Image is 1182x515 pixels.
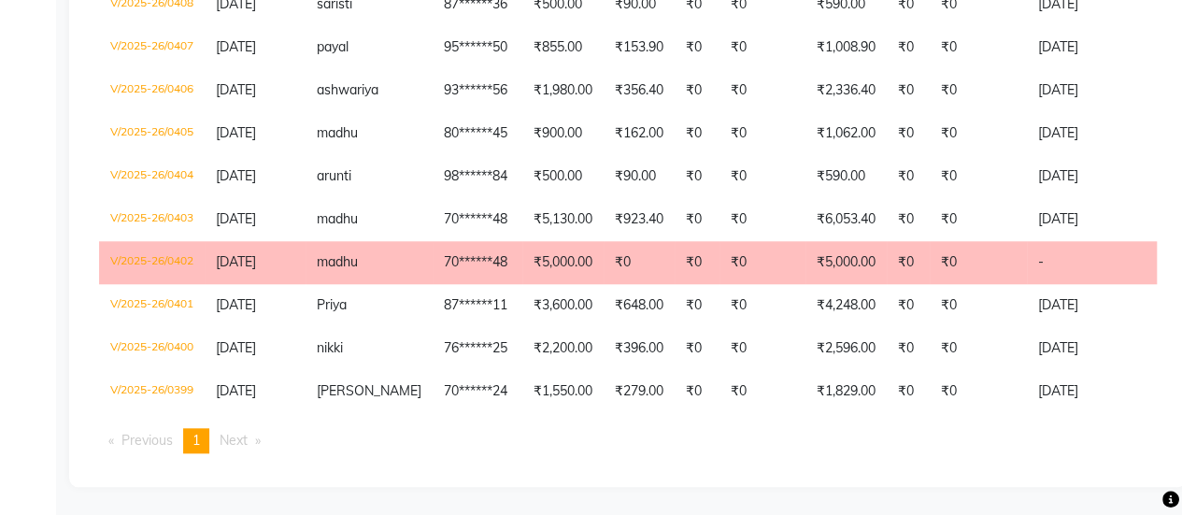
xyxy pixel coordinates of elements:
td: ₹0 [930,69,1027,112]
td: V/2025-26/0407 [99,26,205,69]
td: ₹0 [930,327,1027,370]
td: ₹648.00 [604,284,675,327]
td: V/2025-26/0400 [99,327,205,370]
td: ₹0 [719,26,805,69]
td: ₹855.00 [522,26,604,69]
td: [DATE] [1027,69,1171,112]
td: [DATE] [1027,26,1171,69]
td: ₹0 [930,155,1027,198]
span: 1 [192,432,200,449]
td: ₹1,980.00 [522,69,604,112]
td: ₹0 [887,69,930,112]
td: [DATE] [1027,284,1171,327]
span: [DATE] [216,382,256,399]
td: ₹0 [675,327,719,370]
td: ₹0 [930,284,1027,327]
span: nikki [317,339,343,356]
span: arunti [317,167,351,184]
td: ₹900.00 [522,112,604,155]
td: ₹0 [675,370,719,413]
span: [DATE] [216,124,256,141]
td: ₹5,000.00 [805,241,887,284]
td: ₹0 [887,370,930,413]
td: ₹0 [887,327,930,370]
td: ₹0 [675,284,719,327]
span: [DATE] [216,81,256,98]
td: ₹0 [675,241,719,284]
td: ₹0 [675,198,719,241]
td: ₹5,000.00 [522,241,604,284]
span: [DATE] [216,253,256,270]
td: ₹0 [719,370,805,413]
span: [DATE] [216,210,256,227]
td: ₹2,596.00 [805,327,887,370]
td: ₹0 [887,241,930,284]
td: ₹6,053.40 [805,198,887,241]
span: Previous [121,432,173,449]
td: ₹3,600.00 [522,284,604,327]
td: ₹0 [604,241,675,284]
td: V/2025-26/0405 [99,112,205,155]
td: - [1027,241,1171,284]
td: [DATE] [1027,198,1171,241]
td: ₹0 [719,69,805,112]
td: ₹2,200.00 [522,327,604,370]
td: ₹0 [675,112,719,155]
td: ₹5,130.00 [522,198,604,241]
td: ₹590.00 [805,155,887,198]
td: ₹1,550.00 [522,370,604,413]
td: ₹2,336.40 [805,69,887,112]
td: ₹1,008.90 [805,26,887,69]
td: ₹0 [930,26,1027,69]
span: Next [220,432,248,449]
td: ₹0 [719,155,805,198]
span: Priya [317,296,347,313]
td: ₹500.00 [522,155,604,198]
td: ₹4,248.00 [805,284,887,327]
td: ₹0 [887,112,930,155]
td: ₹0 [930,112,1027,155]
td: ₹0 [719,284,805,327]
td: V/2025-26/0403 [99,198,205,241]
td: V/2025-26/0401 [99,284,205,327]
span: [DATE] [216,38,256,55]
span: madhu [317,253,358,270]
td: ₹0 [719,112,805,155]
td: ₹90.00 [604,155,675,198]
td: ₹923.40 [604,198,675,241]
td: ₹0 [675,155,719,198]
span: [DATE] [216,339,256,356]
span: ashwariya [317,81,378,98]
td: ₹0 [719,198,805,241]
td: ₹0 [887,198,930,241]
td: V/2025-26/0402 [99,241,205,284]
td: ₹0 [887,155,930,198]
td: ₹162.00 [604,112,675,155]
td: ₹0 [930,198,1027,241]
td: V/2025-26/0406 [99,69,205,112]
td: ₹0 [887,26,930,69]
td: ₹0 [930,241,1027,284]
td: ₹0 [719,241,805,284]
td: [DATE] [1027,327,1171,370]
td: ₹0 [930,370,1027,413]
td: [DATE] [1027,112,1171,155]
td: ₹0 [887,284,930,327]
td: [DATE] [1027,370,1171,413]
td: ₹0 [719,327,805,370]
nav: Pagination [99,428,1157,453]
span: madhu [317,124,358,141]
td: ₹153.90 [604,26,675,69]
td: ₹279.00 [604,370,675,413]
span: payal [317,38,349,55]
td: V/2025-26/0399 [99,370,205,413]
span: [DATE] [216,167,256,184]
td: V/2025-26/0404 [99,155,205,198]
td: ₹0 [675,26,719,69]
span: madhu [317,210,358,227]
td: ₹1,062.00 [805,112,887,155]
span: [PERSON_NAME] [317,382,421,399]
td: ₹356.40 [604,69,675,112]
td: ₹396.00 [604,327,675,370]
span: [DATE] [216,296,256,313]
